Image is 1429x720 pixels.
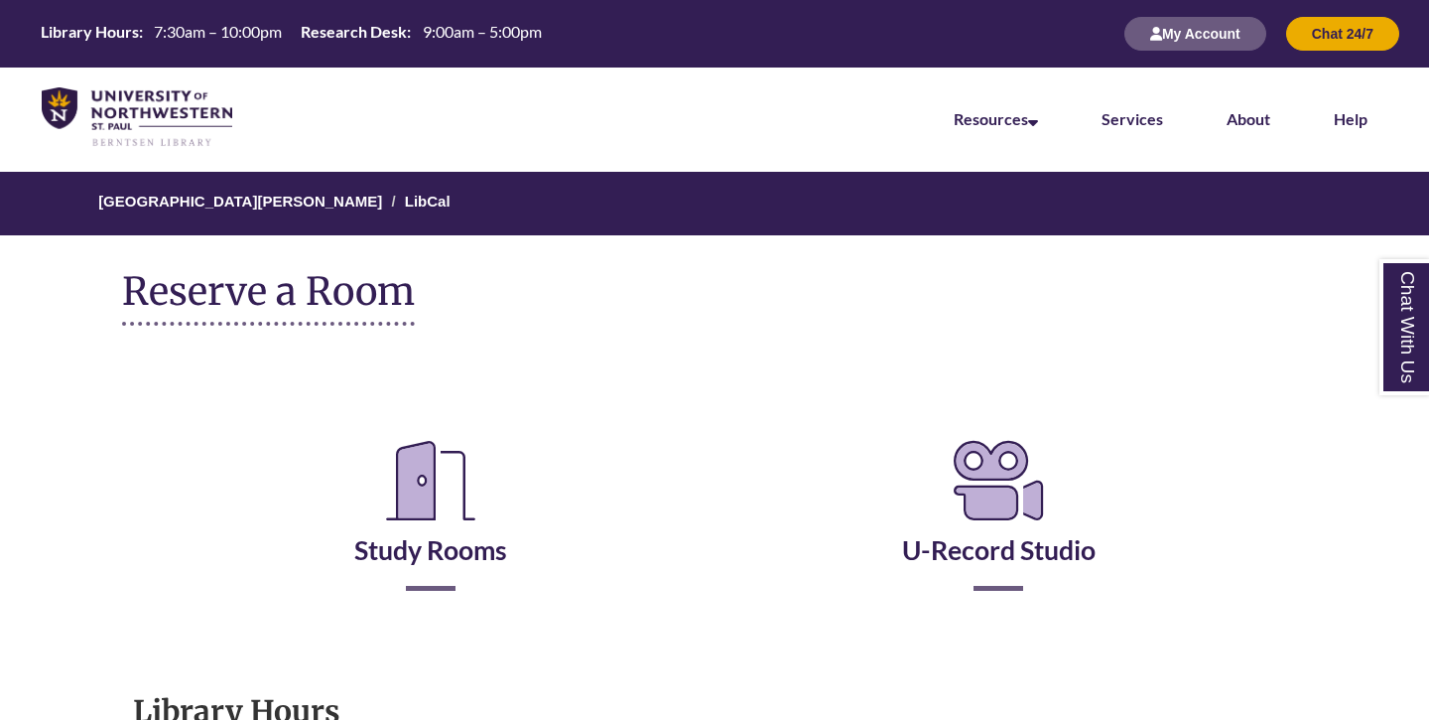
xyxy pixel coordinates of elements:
[1124,17,1266,51] button: My Account
[98,193,382,210] a: [GEOGRAPHIC_DATA][PERSON_NAME]
[902,485,1096,566] a: U-Record Studio
[1124,25,1266,42] a: My Account
[354,485,507,566] a: Study Rooms
[122,375,1307,649] div: Reserve a Room
[42,87,232,148] img: UNWSP Library Logo
[405,193,451,210] a: LibCal
[33,21,549,47] a: Hours Today
[1334,109,1367,128] a: Help
[1286,25,1399,42] a: Chat 24/7
[954,109,1038,128] a: Resources
[122,172,1307,235] nav: Breadcrumb
[1286,17,1399,51] button: Chat 24/7
[122,270,415,326] h1: Reserve a Room
[154,22,282,41] span: 7:30am – 10:00pm
[1102,109,1163,128] a: Services
[1227,109,1270,128] a: About
[33,21,146,43] th: Library Hours:
[423,22,542,41] span: 9:00am – 5:00pm
[293,21,414,43] th: Research Desk:
[33,21,549,45] table: Hours Today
